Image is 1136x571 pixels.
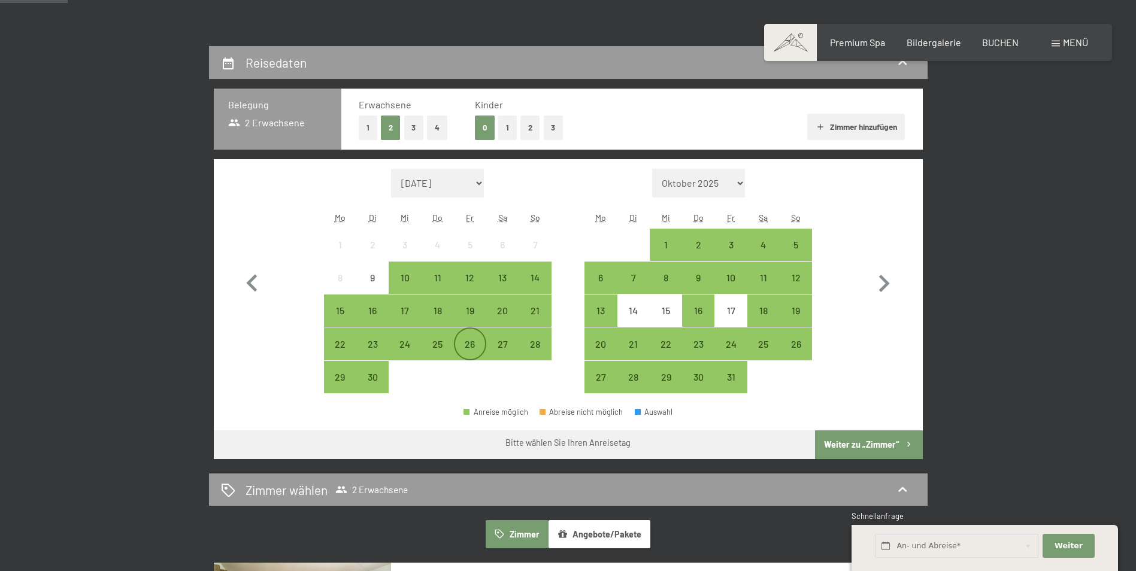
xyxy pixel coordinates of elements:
[324,327,356,360] div: Anreise möglich
[747,262,780,294] div: Sat Oct 11 2025
[324,294,356,327] div: Anreise möglich
[505,437,631,449] div: Bitte wählen Sie Ihren Anreisetag
[455,339,485,369] div: 26
[487,339,517,369] div: 27
[454,327,486,360] div: Anreise möglich
[682,327,714,360] div: Thu Oct 23 2025
[324,361,356,393] div: Anreise möglich
[246,55,307,70] h2: Reisedaten
[519,294,551,327] div: Sun Sep 21 2025
[423,273,453,303] div: 11
[650,229,682,261] div: Wed Oct 01 2025
[390,306,420,336] div: 17
[389,294,421,327] div: Anreise möglich
[716,240,746,270] div: 3
[486,294,519,327] div: Anreise möglich
[651,240,681,270] div: 1
[682,262,714,294] div: Thu Oct 09 2025
[464,408,528,416] div: Anreise möglich
[584,262,617,294] div: Anreise möglich
[629,212,637,223] abbr: Dienstag
[389,294,421,327] div: Wed Sep 17 2025
[335,212,346,223] abbr: Montag
[356,361,389,393] div: Anreise möglich
[716,306,746,336] div: 17
[454,294,486,327] div: Fri Sep 19 2025
[487,273,517,303] div: 13
[356,294,389,327] div: Tue Sep 16 2025
[749,273,778,303] div: 11
[455,306,485,336] div: 19
[389,229,421,261] div: Wed Sep 03 2025
[423,306,453,336] div: 18
[747,294,780,327] div: Sat Oct 18 2025
[780,229,812,261] div: Sun Oct 05 2025
[749,306,778,336] div: 18
[381,116,401,140] button: 2
[454,229,486,261] div: Anreise nicht möglich
[432,212,443,223] abbr: Donnerstag
[714,262,747,294] div: Fri Oct 10 2025
[780,262,812,294] div: Sun Oct 12 2025
[650,262,682,294] div: Anreise möglich
[716,273,746,303] div: 10
[683,306,713,336] div: 16
[907,37,961,48] a: Bildergalerie
[455,273,485,303] div: 12
[584,262,617,294] div: Mon Oct 06 2025
[747,327,780,360] div: Anreise möglich
[324,262,356,294] div: Anreise nicht möglich
[369,212,377,223] abbr: Dienstag
[635,408,673,416] div: Auswahl
[714,294,747,327] div: Fri Oct 17 2025
[617,262,650,294] div: Anreise möglich
[389,327,421,360] div: Anreise möglich
[486,520,548,548] button: Zimmer
[982,37,1019,48] span: BUCHEN
[747,327,780,360] div: Sat Oct 25 2025
[650,361,682,393] div: Anreise möglich
[749,339,778,369] div: 25
[422,327,454,360] div: Anreise möglich
[454,262,486,294] div: Fri Sep 12 2025
[228,116,305,129] span: 2 Erwachsene
[586,339,616,369] div: 20
[682,361,714,393] div: Anreise möglich
[423,339,453,369] div: 25
[389,229,421,261] div: Anreise nicht möglich
[422,262,454,294] div: Anreise möglich
[487,240,517,270] div: 6
[549,520,650,548] button: Angebote/Pakete
[246,481,328,499] h2: Zimmer wählen
[781,339,811,369] div: 26
[815,430,922,459] button: Weiter zu „Zimmer“
[520,273,550,303] div: 14
[422,229,454,261] div: Anreise nicht möglich
[519,262,551,294] div: Anreise möglich
[335,484,408,496] span: 2 Erwachsene
[390,240,420,270] div: 3
[650,361,682,393] div: Wed Oct 29 2025
[356,327,389,360] div: Anreise möglich
[520,339,550,369] div: 28
[356,262,389,294] div: Tue Sep 09 2025
[683,273,713,303] div: 9
[423,240,453,270] div: 4
[683,240,713,270] div: 2
[781,240,811,270] div: 5
[422,294,454,327] div: Anreise möglich
[781,306,811,336] div: 19
[486,262,519,294] div: Sat Sep 13 2025
[358,273,387,303] div: 9
[791,212,801,223] abbr: Sonntag
[519,327,551,360] div: Anreise möglich
[584,361,617,393] div: Anreise möglich
[544,116,564,140] button: 3
[228,98,327,111] h3: Belegung
[780,294,812,327] div: Sun Oct 19 2025
[651,339,681,369] div: 22
[619,306,649,336] div: 14
[389,327,421,360] div: Wed Sep 24 2025
[617,294,650,327] div: Tue Oct 14 2025
[807,114,905,140] button: Zimmer hinzufügen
